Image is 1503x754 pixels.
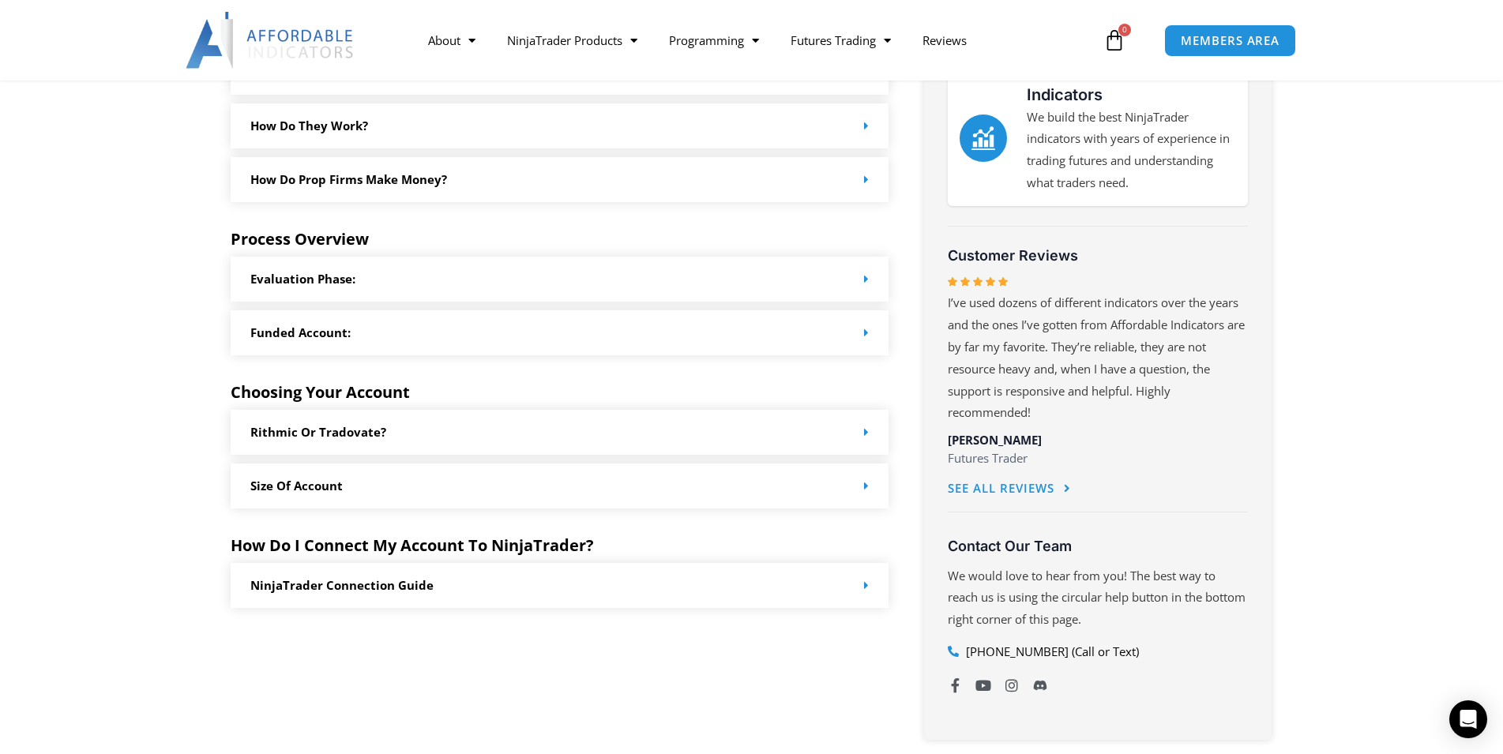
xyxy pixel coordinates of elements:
span: See All Reviews [948,482,1054,494]
nav: Menu [412,22,1099,58]
a: NinjaTrader Products [491,22,653,58]
p: We would love to hear from you! The best way to reach us is using the circular help button in the... [948,565,1248,632]
a: NinjaTrader Connection Guide [250,577,434,593]
div: How do Prop Firms make money? [231,157,889,202]
a: Size of Account [250,478,343,493]
p: I’ve used dozens of different indicators over the years and the ones I’ve gotten from Affordable ... [948,292,1248,424]
a: How Do they work? [250,118,368,133]
a: How do Prop Firms make money? [250,171,447,187]
div: Rithmic or Tradovate? [231,410,889,455]
a: MEMBERS AREA [1164,24,1296,57]
div: Evaluation Phase: [231,257,889,302]
p: Futures Trader [948,448,1248,470]
span: 0 [1118,24,1131,36]
div: How Do they work? [231,103,889,148]
span: MEMBERS AREA [1181,35,1279,47]
span: [PHONE_NUMBER] (Call or Text) [962,641,1139,663]
h5: Choosing Your Account [231,383,889,402]
a: Indicators [1027,85,1103,104]
a: Evaluation Phase: [250,271,355,287]
a: Futures Trading [775,22,907,58]
a: Reviews [907,22,983,58]
a: About [412,22,491,58]
h5: Process Overview [231,230,889,249]
div: Size of Account [231,463,889,508]
h3: Contact Our Team [948,537,1248,555]
div: Funded Account: [231,310,889,355]
div: NinjaTrader Connection Guide [231,563,889,608]
p: We build the best NinjaTrader indicators with years of experience in trading futures and understa... [1027,107,1236,194]
h3: Customer Reviews [948,246,1248,264]
a: Programming [653,22,775,58]
div: Open Intercom Messenger [1449,700,1487,738]
span: [PERSON_NAME] [948,432,1042,448]
a: Indicators [960,114,1007,162]
a: See All Reviews [948,471,1071,507]
a: Funded Account: [250,324,351,340]
img: LogoAI | Affordable Indicators – NinjaTrader [186,12,355,69]
h5: How Do I Connect My Account To NinjaTrader? [231,536,889,555]
a: 0 [1080,17,1149,63]
a: Rithmic or Tradovate? [250,424,386,440]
